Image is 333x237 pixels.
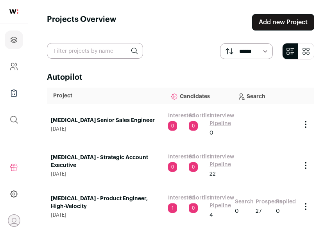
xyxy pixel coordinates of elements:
[47,43,143,59] input: Filter projects by name
[47,72,314,83] h2: Autopilot
[51,117,160,124] a: [MEDICAL_DATA] Senior Sales Engineer
[168,153,195,161] a: Interested
[189,153,211,161] a: Shortlist
[168,194,195,202] a: Interested
[168,112,195,120] a: Interested
[5,31,23,49] a: Projects
[301,202,310,211] button: Project Actions
[53,92,158,100] p: Project
[209,112,234,127] a: Interview Pipeline
[47,14,116,31] h1: Projects Overview
[5,84,23,102] a: Company Lists
[168,162,177,172] span: 0
[168,121,177,131] span: 0
[209,170,216,178] span: 22
[301,120,310,129] button: Project Actions
[256,207,261,215] span: 27
[237,88,291,104] p: Search
[256,198,282,206] a: Prospects
[51,154,160,169] a: [MEDICAL_DATA] - Strategic Account Executive
[209,211,213,219] span: 4
[51,171,160,177] span: [DATE]
[276,198,296,206] a: Replied
[189,203,198,213] span: 0
[189,121,198,131] span: 0
[189,194,211,202] a: Shortlist
[301,161,310,170] button: Project Actions
[170,88,225,104] p: Candidates
[209,153,234,169] a: Interview Pipeline
[235,207,239,215] span: 0
[5,57,23,76] a: Company and ATS Settings
[252,14,314,31] a: Add new Project
[8,214,20,227] button: Open dropdown
[51,195,160,210] a: [MEDICAL_DATA] - Product Engineer, High-Velocity
[209,129,213,137] span: 0
[189,112,211,120] a: Shortlist
[235,198,254,206] a: Search
[9,9,18,14] img: wellfound-shorthand-0d5821cbd27db2630d0214b213865d53afaa358527fdda9d0ea32b1df1b89c2c.svg
[276,207,280,215] span: 0
[51,126,160,132] span: [DATE]
[209,194,234,210] a: Interview Pipeline
[51,212,160,218] span: [DATE]
[168,203,177,213] span: 1
[189,162,198,172] span: 0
